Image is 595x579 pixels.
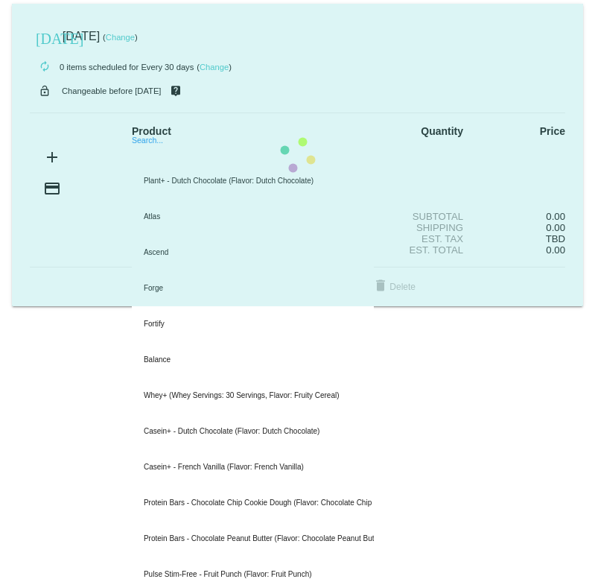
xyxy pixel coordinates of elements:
[132,449,374,485] div: Casein+ - French Vanilla (Flavor: French Vanilla)
[132,342,374,378] div: Balance
[132,414,374,449] div: Casein+ - Dutch Chocolate (Flavor: Dutch Chocolate)
[132,306,374,342] div: Fortify
[132,485,374,521] div: Protein Bars - Chocolate Chip Cookie Dough (Flavor: Chocolate Chip Cookie Dough)
[132,521,374,557] div: Protein Bars - Chocolate Peanut Butter (Flavor: Chocolate Peanut Butter)
[132,378,374,414] div: Whey+ (Whey Servings: 30 Servings, Flavor: Fruity Cereal)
